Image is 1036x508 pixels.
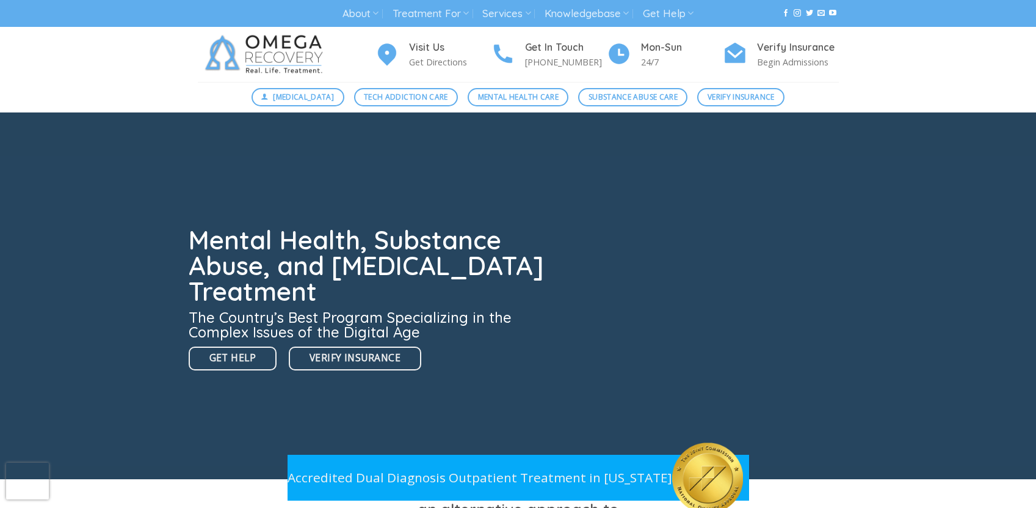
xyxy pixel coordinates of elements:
[273,91,334,103] span: [MEDICAL_DATA]
[478,91,559,103] span: Mental Health Care
[393,2,469,25] a: Treatment For
[409,55,491,69] p: Get Directions
[468,88,568,106] a: Mental Health Care
[6,463,49,499] iframe: reCAPTCHA
[198,27,335,82] img: Omega Recovery
[252,88,344,106] a: [MEDICAL_DATA]
[829,9,836,18] a: Follow on YouTube
[641,40,723,56] h4: Mon-Sun
[491,40,607,70] a: Get In Touch [PHONE_NUMBER]
[482,2,531,25] a: Services
[354,88,458,106] a: Tech Addiction Care
[723,40,839,70] a: Verify Insurance Begin Admissions
[310,350,400,366] span: Verify Insurance
[708,91,775,103] span: Verify Insurance
[782,9,789,18] a: Follow on Facebook
[189,310,551,339] h3: The Country’s Best Program Specializing in the Complex Issues of the Digital Age
[794,9,801,18] a: Follow on Instagram
[817,9,825,18] a: Send us an email
[289,347,421,370] a: Verify Insurance
[578,88,687,106] a: Substance Abuse Care
[288,468,672,488] p: Accredited Dual Diagnosis Outpatient Treatment in [US_STATE]
[641,55,723,69] p: 24/7
[189,347,277,370] a: Get Help
[525,40,607,56] h4: Get In Touch
[589,91,678,103] span: Substance Abuse Care
[342,2,379,25] a: About
[364,91,448,103] span: Tech Addiction Care
[189,227,551,304] h1: Mental Health, Substance Abuse, and [MEDICAL_DATA] Treatment
[409,40,491,56] h4: Visit Us
[525,55,607,69] p: [PHONE_NUMBER]
[375,40,491,70] a: Visit Us Get Directions
[757,40,839,56] h4: Verify Insurance
[545,2,629,25] a: Knowledgebase
[806,9,813,18] a: Follow on Twitter
[697,88,784,106] a: Verify Insurance
[643,2,694,25] a: Get Help
[209,350,256,366] span: Get Help
[757,55,839,69] p: Begin Admissions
